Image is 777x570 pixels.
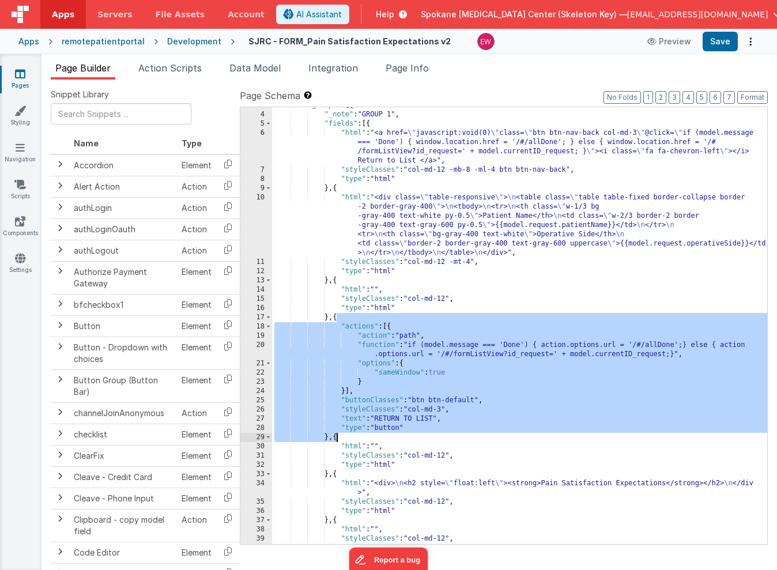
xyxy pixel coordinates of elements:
[18,36,39,47] div: Apps
[240,378,272,387] div: 23
[240,387,272,396] div: 24
[69,337,177,369] td: Button - Dropdown with choices
[52,9,74,20] span: Apps
[177,509,216,542] td: Action
[51,89,109,100] span: Snippet Library
[177,315,216,337] td: Element
[74,138,99,148] span: Name
[669,91,680,104] button: 3
[240,175,272,184] div: 8
[69,509,177,542] td: Clipboard - copy model field
[240,119,272,129] div: 5
[240,89,300,103] span: Page Schema
[240,451,272,460] div: 31
[240,359,272,368] div: 21
[62,36,145,47] div: remotepatientportal
[69,218,177,240] td: authLoginOauth
[240,295,272,304] div: 15
[478,33,494,50] img: daf6185105a2932719d0487c37da19b1
[240,304,272,313] div: 16
[240,267,272,276] div: 12
[177,424,216,445] td: Element
[69,424,177,445] td: checklist
[240,193,272,258] div: 10
[682,91,694,104] button: 4
[69,240,177,261] td: authLogout
[742,33,759,50] button: Options
[177,197,216,218] td: Action
[69,197,177,218] td: authLogin
[69,261,177,294] td: Authorize Payment Gateway
[240,165,272,175] div: 7
[240,516,272,525] div: 37
[240,405,272,414] div: 26
[69,542,177,563] td: Code Editor
[177,445,216,466] td: Element
[177,176,216,197] td: Action
[177,240,216,261] td: Action
[240,424,272,433] div: 28
[240,442,272,451] div: 30
[177,402,216,424] td: Action
[69,154,177,176] td: Accordion
[240,258,272,267] div: 11
[51,103,191,124] input: Search Snippets ...
[97,9,132,20] span: Servers
[69,369,177,402] td: Button Group (Button Bar)
[240,460,272,470] div: 32
[240,368,272,378] div: 22
[177,218,216,240] td: Action
[69,445,177,466] td: ClearFix
[604,91,641,104] button: No Folds
[138,62,202,74] span: Action Scripts
[69,402,177,424] td: channelJoinAnonymous
[69,294,177,315] td: bfcheckbox1
[640,32,698,51] button: Preview
[240,534,272,543] div: 39
[55,62,111,74] span: Page Builder
[240,285,272,295] div: 14
[240,433,272,442] div: 29
[177,369,216,402] td: Element
[296,9,342,20] span: AI Assistant
[69,315,177,337] td: Button
[240,507,272,516] div: 36
[177,337,216,369] td: Element
[240,479,272,497] div: 34
[240,470,272,479] div: 33
[177,154,216,176] td: Element
[240,414,272,424] div: 27
[177,466,216,488] td: Element
[69,488,177,509] td: Cleave - Phone Input
[177,294,216,315] td: Element
[240,129,272,165] div: 6
[240,525,272,534] div: 38
[177,542,216,563] td: Element
[248,37,451,46] h4: SJRC - FORM_Pain Satisfaction Expectations v2
[240,110,272,119] div: 4
[421,9,627,20] span: Spokane [MEDICAL_DATA] Center (Skeleton Key) —
[177,261,216,294] td: Element
[386,62,429,74] span: Page Info
[737,91,768,104] button: Format
[182,138,202,148] span: Type
[156,9,205,20] span: File Assets
[696,91,707,104] button: 5
[240,543,272,553] div: 40
[69,466,177,488] td: Cleave - Credit Card
[167,36,221,47] div: Development
[240,497,272,507] div: 35
[69,176,177,197] td: Alert Action
[177,488,216,509] td: Element
[240,341,272,359] div: 20
[703,32,738,51] button: Save
[308,62,358,74] span: Integration
[643,91,653,104] button: 1
[723,91,735,104] button: 7
[229,62,281,74] span: Data Model
[240,313,272,322] div: 17
[240,322,272,331] div: 18
[240,184,272,193] div: 9
[276,5,349,24] button: AI Assistant
[240,331,272,341] div: 19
